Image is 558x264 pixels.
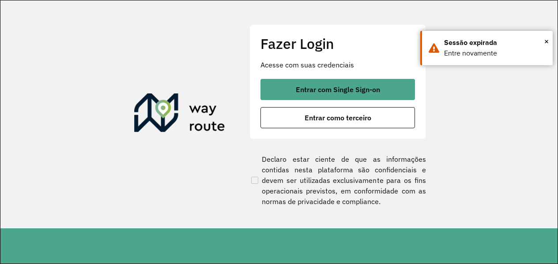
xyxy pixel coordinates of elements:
div: Sessão expirada [444,37,546,48]
button: Close [544,35,549,48]
span: × [544,35,549,48]
p: Acesse com suas credenciais [260,59,415,70]
img: Roteirizador AmbevTech [134,93,225,136]
div: Entre novamente [444,48,546,59]
button: button [260,107,415,128]
label: Declaro estar ciente de que as informações contidas nesta plataforma são confidenciais e devem se... [249,154,426,207]
button: button [260,79,415,100]
span: Entrar como terceiro [305,114,371,121]
h2: Fazer Login [260,35,415,52]
span: Entrar com Single Sign-on [296,86,380,93]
